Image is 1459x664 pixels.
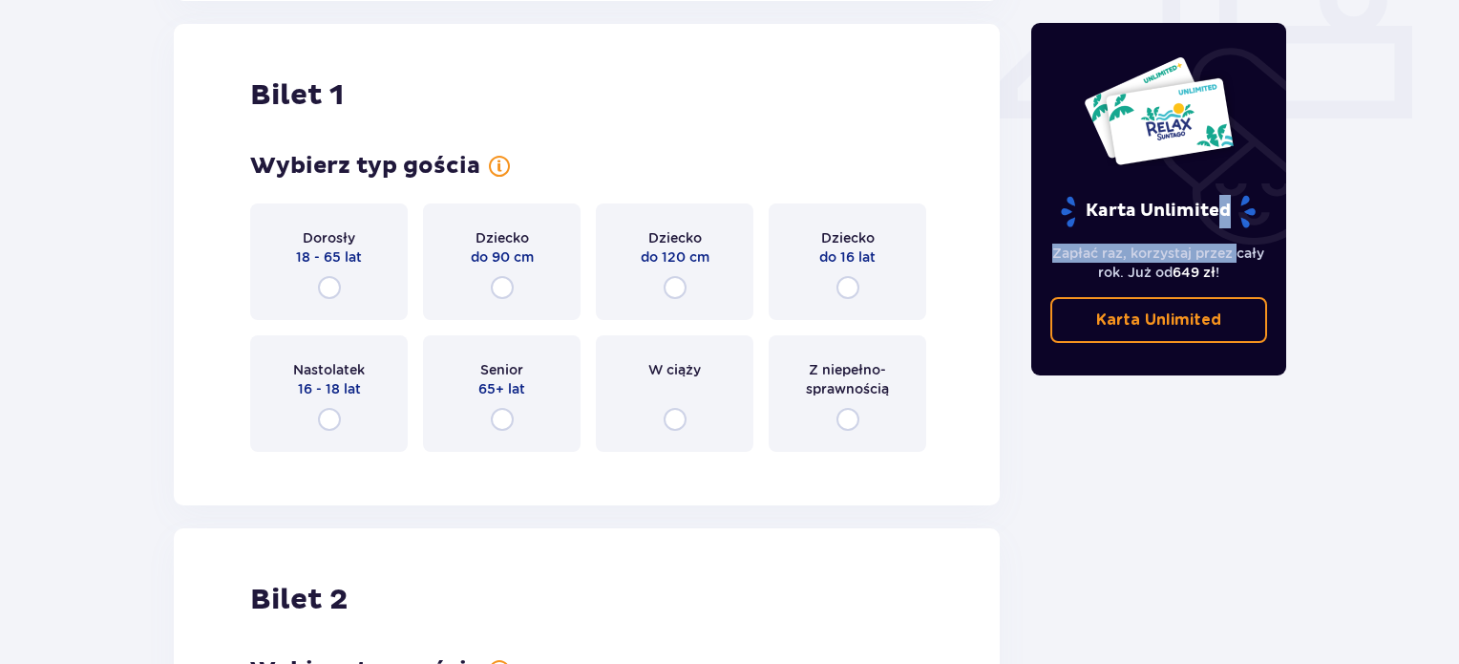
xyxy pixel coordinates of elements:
p: Nastolatek [293,360,365,379]
p: Senior [480,360,523,379]
p: Bilet 1 [250,77,344,114]
p: 65+ lat [478,379,525,398]
p: W ciąży [648,360,701,379]
p: Karta Unlimited [1096,310,1221,331]
p: do 16 lat [819,247,876,267]
p: do 90 cm [471,247,534,267]
p: Dziecko [821,228,875,247]
span: 649 zł [1173,265,1216,280]
a: Karta Unlimited [1050,297,1268,343]
p: Dziecko [648,228,702,247]
p: Dorosły [303,228,355,247]
p: Bilet 2 [250,582,348,618]
p: Dziecko [476,228,529,247]
p: 18 - 65 lat [296,247,362,267]
p: Z niepełno­sprawnością [786,360,909,398]
p: do 120 cm [641,247,709,267]
p: 16 - 18 lat [298,379,361,398]
p: Wybierz typ gościa [250,152,480,181]
p: Zapłać raz, korzystaj przez cały rok. Już od ! [1050,244,1268,282]
p: Karta Unlimited [1059,195,1258,228]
